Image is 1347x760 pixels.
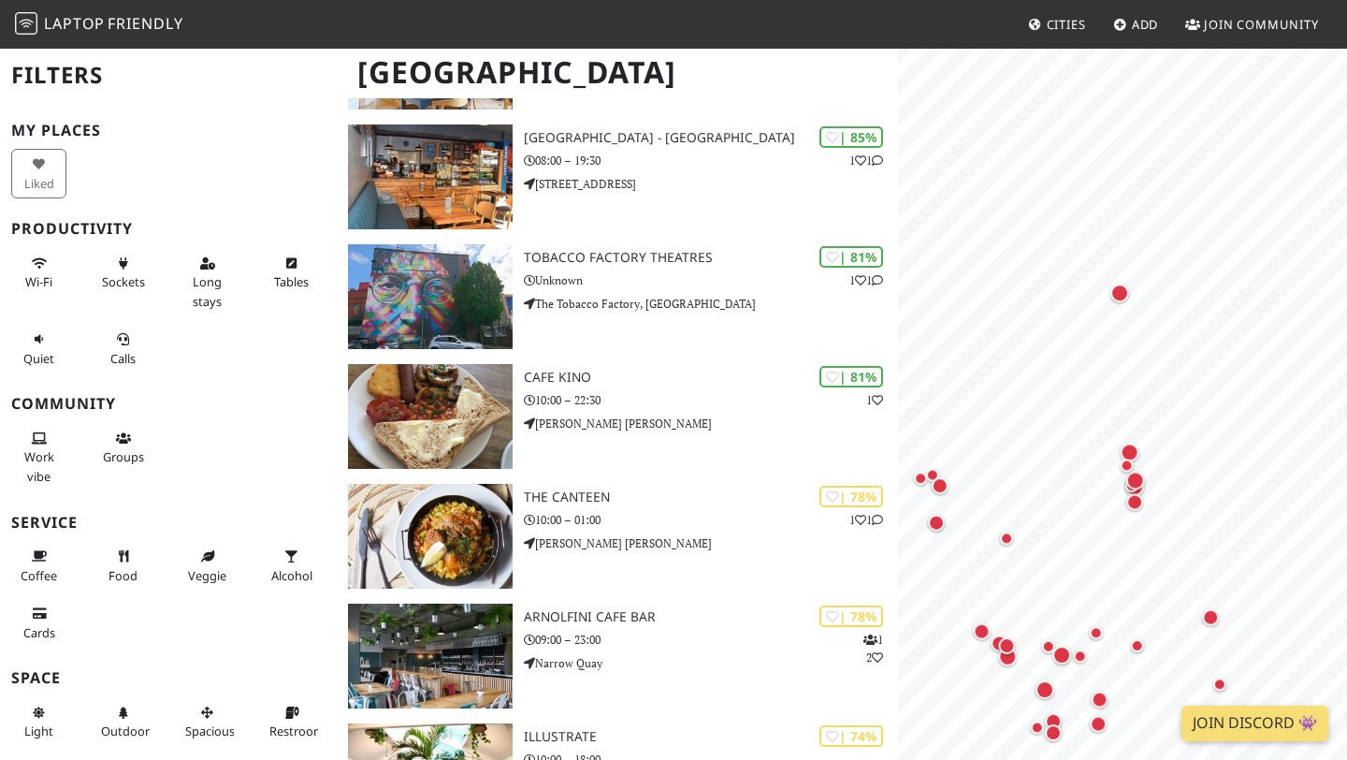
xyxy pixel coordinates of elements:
a: Cafe Kino | 81% 1 Cafe Kino 10:00 – 22:30 [PERSON_NAME] [PERSON_NAME] [337,364,898,469]
img: Tobacco Factory Theatres [348,244,513,349]
div: Map marker [1037,635,1060,657]
span: Credit cards [23,624,55,641]
div: Map marker [1069,645,1092,667]
span: Join Community [1204,16,1319,33]
img: LaptopFriendly [15,12,37,35]
p: Narrow Quay [524,654,898,672]
div: Map marker [1041,709,1065,733]
p: 10:00 – 01:00 [524,511,898,529]
h3: Arnolfini Cafe Bar [524,609,898,625]
div: Map marker [1117,439,1143,465]
button: Calls [95,324,151,373]
p: [PERSON_NAME] [PERSON_NAME] [524,534,898,552]
span: Food [109,567,138,584]
p: [PERSON_NAME] [PERSON_NAME] [524,415,898,432]
a: Tobacco Factory Theatres | 81% 11 Tobacco Factory Theatres Unknown The Tobacco Factory, [GEOGRAPH... [337,244,898,349]
a: Hatter House Cafe - Bristol | 85% 11 [GEOGRAPHIC_DATA] - [GEOGRAPHIC_DATA] 08:00 – 19:30 [STREET_... [337,124,898,229]
div: Map marker [1032,677,1058,703]
span: Spacious [185,723,235,739]
button: Veggie [180,541,235,591]
img: Arnolfini Cafe Bar [348,604,513,709]
div: Map marker [969,619,993,643]
div: Map marker [1122,474,1148,500]
button: Quiet [11,324,66,373]
span: Power sockets [102,273,145,290]
div: Map marker [994,634,1019,658]
div: | 78% [819,486,883,507]
p: 1 1 [849,511,883,529]
div: Map marker [987,631,1011,655]
p: 10:00 – 22:30 [524,391,898,409]
a: Arnolfini Cafe Bar | 78% 12 Arnolfini Cafe Bar 09:00 – 23:00 Narrow Quay [337,604,898,709]
button: Long stays [180,248,235,316]
span: Stable Wi-Fi [25,273,52,290]
p: 1 [866,391,883,409]
div: | 81% [819,246,883,268]
a: Cities [1021,7,1094,41]
span: Long stays [193,273,222,309]
span: Natural light [24,723,53,739]
span: Alcohol [271,567,312,584]
div: | 74% [819,725,883,747]
div: Map marker [1026,716,1049,738]
div: Map marker [1122,490,1147,514]
div: Map marker [921,463,944,486]
button: Restroom [264,697,319,747]
p: 1 1 [849,271,883,289]
h3: Illustrate [524,729,898,745]
span: Laptop [44,13,105,34]
img: Hatter House Cafe - Bristol [348,124,513,229]
h3: Community [11,395,326,413]
button: Outdoor [95,697,151,747]
div: | 85% [819,126,883,148]
div: Map marker [994,643,1021,669]
button: Coffee [11,541,66,591]
div: Map marker [1116,454,1138,476]
p: 1 1 [849,152,883,169]
h3: The Canteen [524,490,898,505]
button: Sockets [95,248,151,298]
button: Spacious [180,697,235,747]
span: Cities [1047,16,1086,33]
span: Add [1132,16,1159,33]
p: [STREET_ADDRESS] [524,175,898,193]
div: Map marker [909,467,932,490]
p: 1 2 [863,631,883,666]
button: Tables [264,248,319,298]
a: Add [1106,7,1166,41]
div: Map marker [1121,475,1143,497]
span: Outdoor area [101,723,150,739]
div: Map marker [1041,721,1065,745]
button: Food [95,541,151,591]
span: Group tables [103,448,144,465]
h3: Service [11,514,326,532]
div: Map marker [1198,605,1223,629]
div: Map marker [1085,621,1108,644]
div: Map marker [1126,635,1149,657]
div: Map marker [1122,467,1149,493]
h3: [GEOGRAPHIC_DATA] - [GEOGRAPHIC_DATA] [524,130,898,146]
h3: My Places [11,122,326,139]
img: Cafe Kino [348,364,513,469]
p: The Tobacco Factory, [GEOGRAPHIC_DATA] [524,295,898,313]
h1: [GEOGRAPHIC_DATA] [342,47,894,98]
a: LaptopFriendly LaptopFriendly [15,8,183,41]
h3: Cafe Kino [524,370,898,386]
p: Unknown [524,271,898,289]
a: The Canteen | 78% 11 The Canteen 10:00 – 01:00 [PERSON_NAME] [PERSON_NAME] [337,484,898,589]
div: | 78% [819,606,883,627]
button: Groups [95,423,151,473]
span: Video/audio calls [110,350,136,367]
span: Restroom [269,723,325,739]
button: Wi-Fi [11,248,66,298]
span: Veggie [188,567,226,584]
h3: Tobacco Factory Theatres [524,250,898,266]
div: | 81% [819,366,883,387]
button: Alcohol [264,541,319,591]
span: Work-friendly tables [274,273,309,290]
div: Map marker [995,527,1018,549]
button: Work vibe [11,423,66,491]
div: Map marker [1049,642,1075,668]
span: Quiet [23,350,54,367]
button: Light [11,697,66,747]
